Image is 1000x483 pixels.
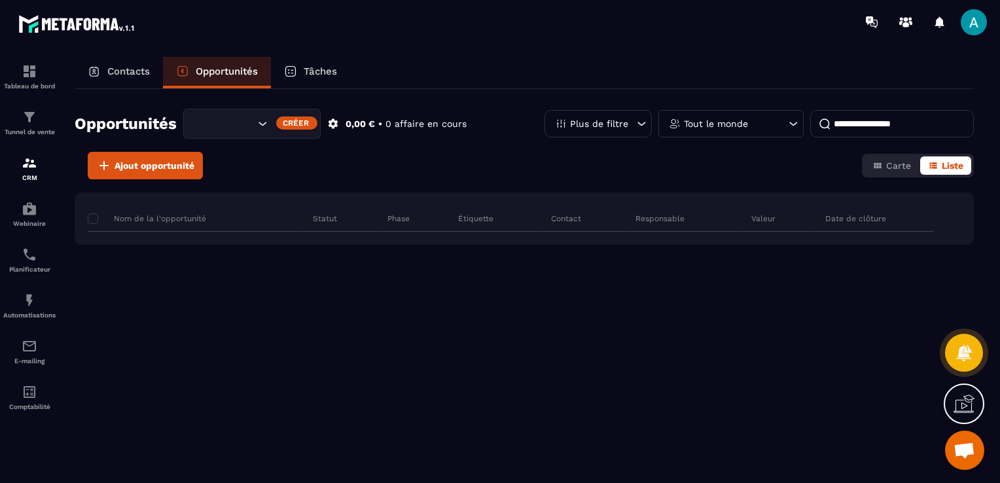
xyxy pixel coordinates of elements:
[920,156,971,175] button: Liste
[88,213,206,224] p: Nom de la l'opportunité
[18,12,136,35] img: logo
[163,57,271,88] a: Opportunités
[945,431,984,470] a: Ouvrir le chat
[115,159,194,172] span: Ajout opportunité
[942,160,963,171] span: Liste
[3,174,56,181] p: CRM
[378,118,382,130] p: •
[271,57,350,88] a: Tâches
[3,191,56,237] a: automationsautomationsWebinaire
[3,403,56,410] p: Comptabilité
[196,65,258,77] p: Opportunités
[3,237,56,283] a: schedulerschedulerPlanificateur
[570,119,628,128] p: Plus de filtre
[751,213,776,224] p: Valeur
[3,312,56,319] p: Automatisations
[3,283,56,329] a: automationsautomationsAutomatisations
[22,338,37,354] img: email
[865,156,919,175] button: Carte
[22,247,37,262] img: scheduler
[313,213,337,224] p: Statut
[684,119,748,128] p: Tout le monde
[107,65,150,77] p: Contacts
[551,213,581,224] p: Contact
[22,155,37,171] img: formation
[22,201,37,217] img: automations
[886,160,911,171] span: Carte
[183,109,321,139] div: Search for option
[3,82,56,90] p: Tableau de bord
[3,266,56,273] p: Planificateur
[22,63,37,79] img: formation
[3,329,56,374] a: emailemailE-mailing
[825,213,886,224] p: Date de clôture
[75,111,177,137] h2: Opportunités
[3,99,56,145] a: formationformationTunnel de vente
[387,213,410,224] p: Phase
[22,293,37,308] img: automations
[346,118,375,130] p: 0,00 €
[3,128,56,135] p: Tunnel de vente
[3,374,56,420] a: accountantaccountantComptabilité
[458,213,493,224] p: Étiquette
[3,54,56,99] a: formationformationTableau de bord
[276,116,317,130] div: Créer
[195,116,255,131] input: Search for option
[75,57,163,88] a: Contacts
[22,109,37,125] img: formation
[635,213,685,224] p: Responsable
[304,65,337,77] p: Tâches
[3,145,56,191] a: formationformationCRM
[88,152,203,179] button: Ajout opportunité
[22,384,37,400] img: accountant
[3,357,56,365] p: E-mailing
[385,118,467,130] p: 0 affaire en cours
[3,220,56,227] p: Webinaire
